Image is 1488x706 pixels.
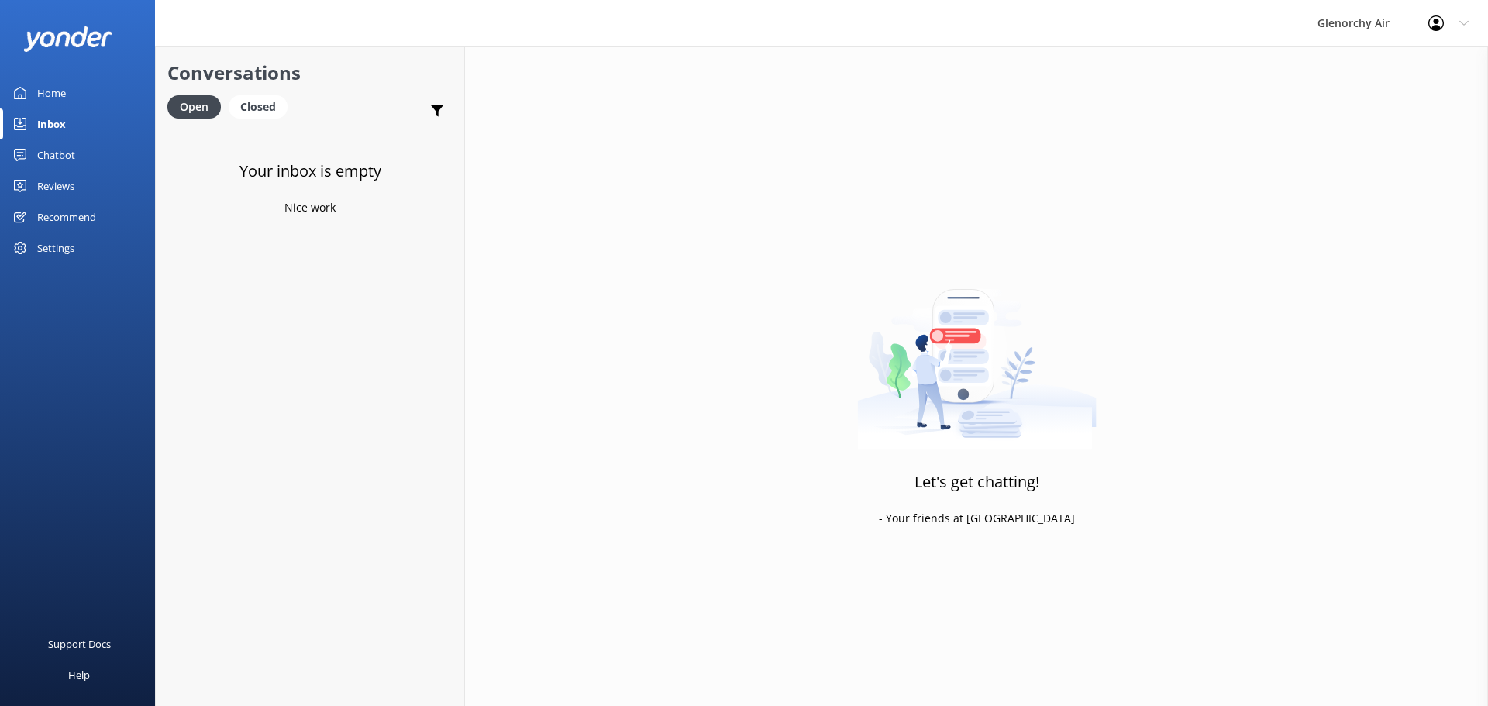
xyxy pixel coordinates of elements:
[37,170,74,201] div: Reviews
[23,26,112,52] img: yonder-white-logo.png
[37,77,66,108] div: Home
[167,98,229,115] a: Open
[37,232,74,263] div: Settings
[229,98,295,115] a: Closed
[914,470,1039,494] h3: Let's get chatting!
[48,629,111,660] div: Support Docs
[37,139,75,170] div: Chatbot
[167,95,221,119] div: Open
[167,58,453,88] h2: Conversations
[68,660,90,691] div: Help
[879,510,1075,527] p: - Your friends at [GEOGRAPHIC_DATA]
[37,201,96,232] div: Recommend
[284,199,336,216] p: Nice work
[239,159,381,184] h3: Your inbox is empty
[37,108,66,139] div: Inbox
[229,95,288,119] div: Closed
[857,257,1097,450] img: artwork of a man stealing a conversation from at giant smartphone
